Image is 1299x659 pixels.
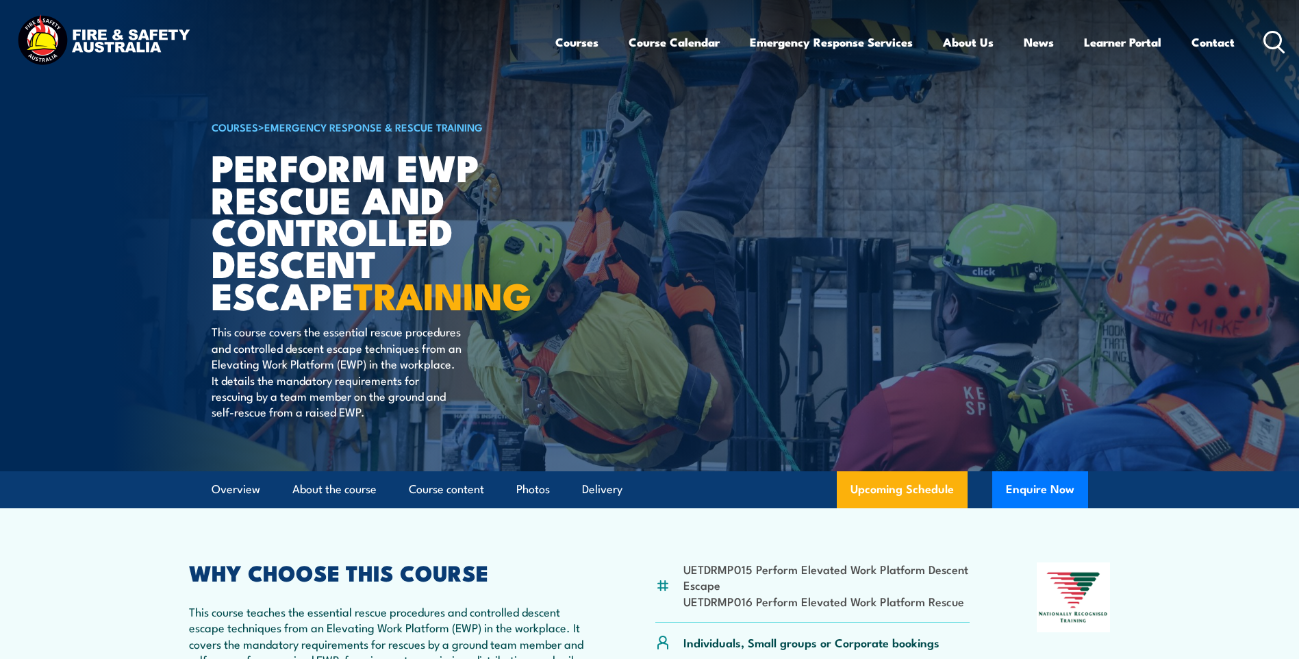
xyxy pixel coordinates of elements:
p: Individuals, Small groups or Corporate bookings [683,634,939,650]
a: Course content [409,471,484,508]
h6: > [212,119,550,135]
a: News [1024,24,1054,60]
a: Learner Portal [1084,24,1161,60]
a: Photos [516,471,550,508]
strong: TRAINING [353,266,531,323]
a: Upcoming Schedule [837,471,968,508]
a: Overview [212,471,260,508]
a: Emergency Response & Rescue Training [264,119,483,134]
a: Delivery [582,471,622,508]
p: This course covers the essential rescue procedures and controlled descent escape techniques from ... [212,323,462,419]
li: UETDRMP015 Perform Elevated Work Platform Descent Escape [683,561,970,593]
h2: WHY CHOOSE THIS COURSE [189,562,589,582]
li: UETDRMP016 Perform Elevated Work Platform Rescue [683,593,970,609]
a: About the course [292,471,377,508]
a: Contact [1191,24,1235,60]
button: Enquire Now [992,471,1088,508]
h1: Perform EWP Rescue and Controlled Descent Escape [212,151,550,311]
a: About Us [943,24,994,60]
a: Courses [555,24,598,60]
a: Course Calendar [629,24,720,60]
a: COURSES [212,119,258,134]
a: Emergency Response Services [750,24,913,60]
img: Nationally Recognised Training logo. [1037,562,1111,632]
